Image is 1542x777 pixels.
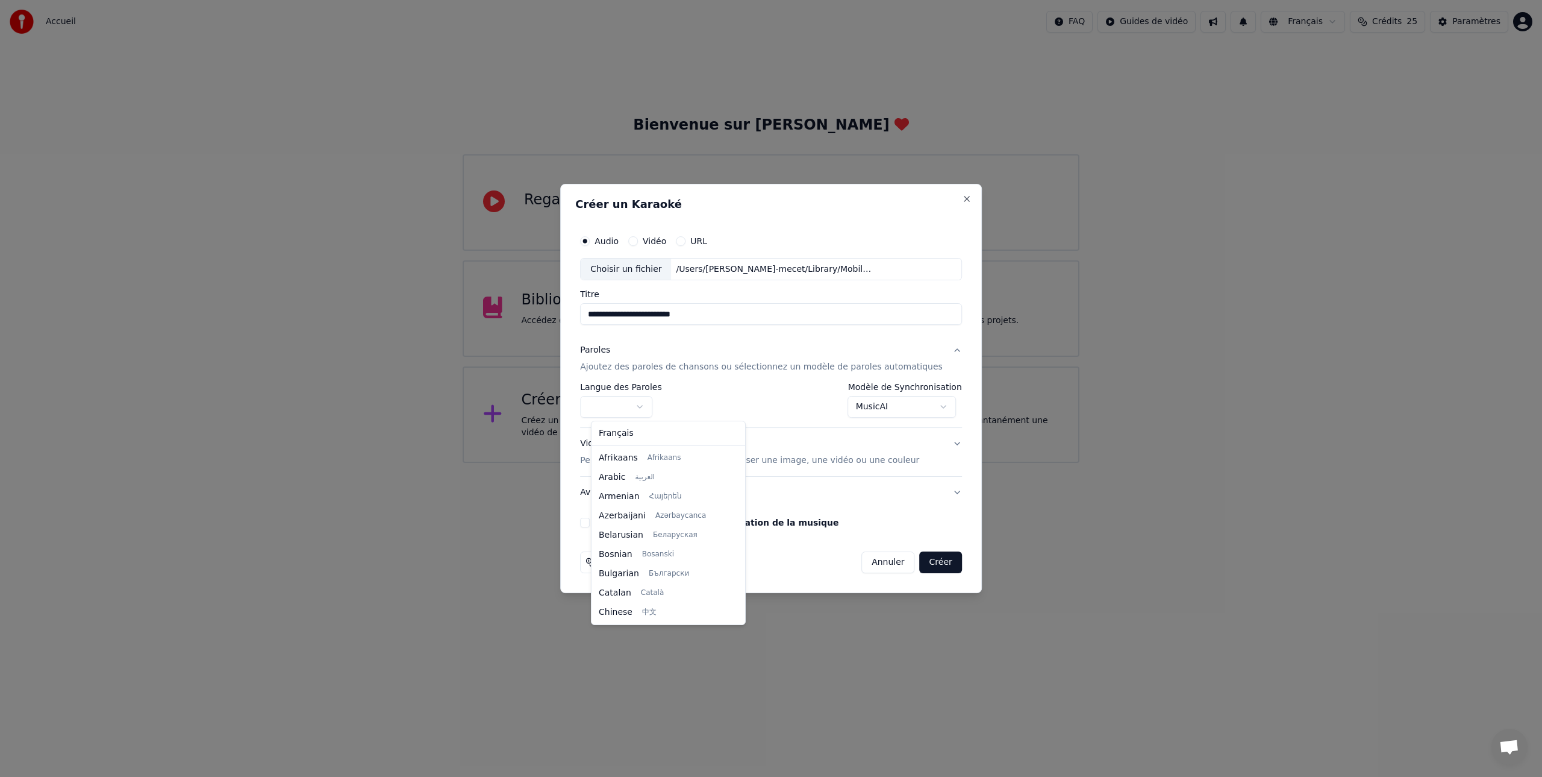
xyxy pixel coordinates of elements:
[599,606,632,618] span: Chinese
[649,492,682,502] span: Հայերեն
[599,471,625,483] span: Arabic
[599,549,632,561] span: Bosnian
[653,530,698,540] span: Беларуская
[655,511,706,521] span: Azərbaycanca
[642,608,657,617] span: 中文
[641,588,664,598] span: Català
[642,550,674,559] span: Bosanski
[635,473,655,482] span: العربية
[599,427,634,439] span: Français
[649,569,689,579] span: Български
[599,529,643,541] span: Belarusian
[599,491,640,503] span: Armenian
[648,453,681,463] span: Afrikaans
[599,510,646,522] span: Azerbaijani
[599,568,639,580] span: Bulgarian
[599,587,631,599] span: Catalan
[599,452,638,464] span: Afrikaans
